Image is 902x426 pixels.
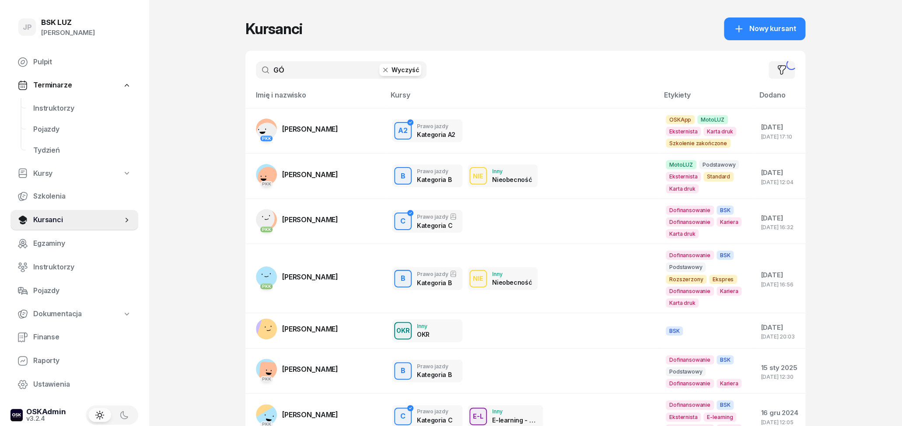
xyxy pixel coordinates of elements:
[717,400,734,409] span: BSK
[666,115,695,124] span: OSKApp
[33,262,131,273] span: Instruktorzy
[417,409,452,414] div: Prawo jazdy
[245,21,302,37] h1: Kursanci
[469,171,487,182] div: NIE
[417,279,457,286] div: Kategoria B
[379,64,421,76] button: Wyczyść
[282,125,338,133] span: [PERSON_NAME]
[417,270,457,277] div: Prawo jazdy
[761,213,798,224] div: [DATE]
[666,367,706,376] span: Podstawowy
[717,206,734,215] span: BSK
[260,283,273,289] div: PKK
[666,251,714,260] span: Dofinansowanie
[10,233,138,254] a: Egzaminy
[717,286,742,296] span: Kariera
[761,322,798,333] div: [DATE]
[10,304,138,324] a: Dokumentacja
[703,412,736,422] span: E-learning
[417,176,451,183] div: Kategoria B
[394,167,412,185] button: B
[33,285,131,297] span: Pojazdy
[492,168,532,174] div: Inny
[260,181,273,187] div: PKK
[666,400,714,409] span: Dofinansowanie
[666,184,699,193] span: Karta druk
[256,359,338,380] a: PKK[PERSON_NAME]
[33,238,131,249] span: Egzaminy
[761,167,798,178] div: [DATE]
[33,145,131,156] span: Tydzień
[417,416,452,424] div: Kategoria C
[666,229,699,238] span: Karta druk
[492,279,532,286] div: Nieobecność
[33,214,122,226] span: Kursanci
[709,275,737,284] span: Ekspres
[10,52,138,73] a: Pulpit
[256,404,338,425] a: PKK[PERSON_NAME]
[666,262,706,272] span: Podstawowy
[417,371,451,378] div: Kategoria B
[394,122,412,140] button: A2
[761,374,798,380] div: [DATE] 12:30
[10,164,138,184] a: Kursy
[761,122,798,133] div: [DATE]
[394,322,412,339] button: OKR
[417,213,457,220] div: Prawo jazdy
[666,298,699,307] span: Karta druk
[397,169,409,184] div: B
[754,89,805,108] th: Dodano
[666,412,701,422] span: Eksternista
[397,409,409,424] div: C
[761,282,798,287] div: [DATE] 16:56
[10,186,138,207] a: Szkolenia
[492,176,532,183] div: Nieobecność
[417,168,451,174] div: Prawo jazdy
[282,272,338,281] span: [PERSON_NAME]
[761,334,798,339] div: [DATE] 20:03
[10,327,138,348] a: Finanse
[666,379,714,388] span: Dofinansowanie
[245,89,385,108] th: Imię i nazwisko
[761,269,798,281] div: [DATE]
[282,365,338,374] span: [PERSON_NAME]
[33,103,131,114] span: Instruktorzy
[469,273,487,284] div: NIE
[393,325,413,336] div: OKR
[26,98,138,119] a: Instruktorzy
[666,355,714,364] span: Dofinansowanie
[397,363,409,378] div: B
[26,119,138,140] a: Pojazdy
[492,271,532,277] div: Inny
[666,172,701,181] span: Eksternista
[33,308,82,320] span: Dokumentacja
[10,75,138,95] a: Terminarze
[256,61,427,79] input: Szukaj
[469,270,487,287] button: NIE
[10,350,138,371] a: Raporty
[33,379,131,390] span: Ustawienia
[394,270,412,287] button: B
[256,209,338,230] a: PKK[PERSON_NAME]
[761,224,798,230] div: [DATE] 16:32
[417,222,457,229] div: Kategoria C
[749,23,796,35] span: Nowy kursant
[26,140,138,161] a: Tydzień
[666,286,714,296] span: Dofinansowanie
[394,213,412,230] button: C
[256,318,338,339] a: [PERSON_NAME]
[33,124,131,135] span: Pojazdy
[761,407,798,419] div: 16 gru 2024
[394,362,412,380] button: B
[282,170,338,179] span: [PERSON_NAME]
[717,379,742,388] span: Kariera
[703,172,734,181] span: Standard
[659,89,754,108] th: Etykiety
[717,355,734,364] span: BSK
[10,280,138,301] a: Pojazdy
[260,136,273,141] div: PKK
[417,331,430,338] div: OKR
[417,131,455,138] div: Kategoria A2
[761,419,798,425] div: [DATE] 12:05
[717,251,734,260] span: BSK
